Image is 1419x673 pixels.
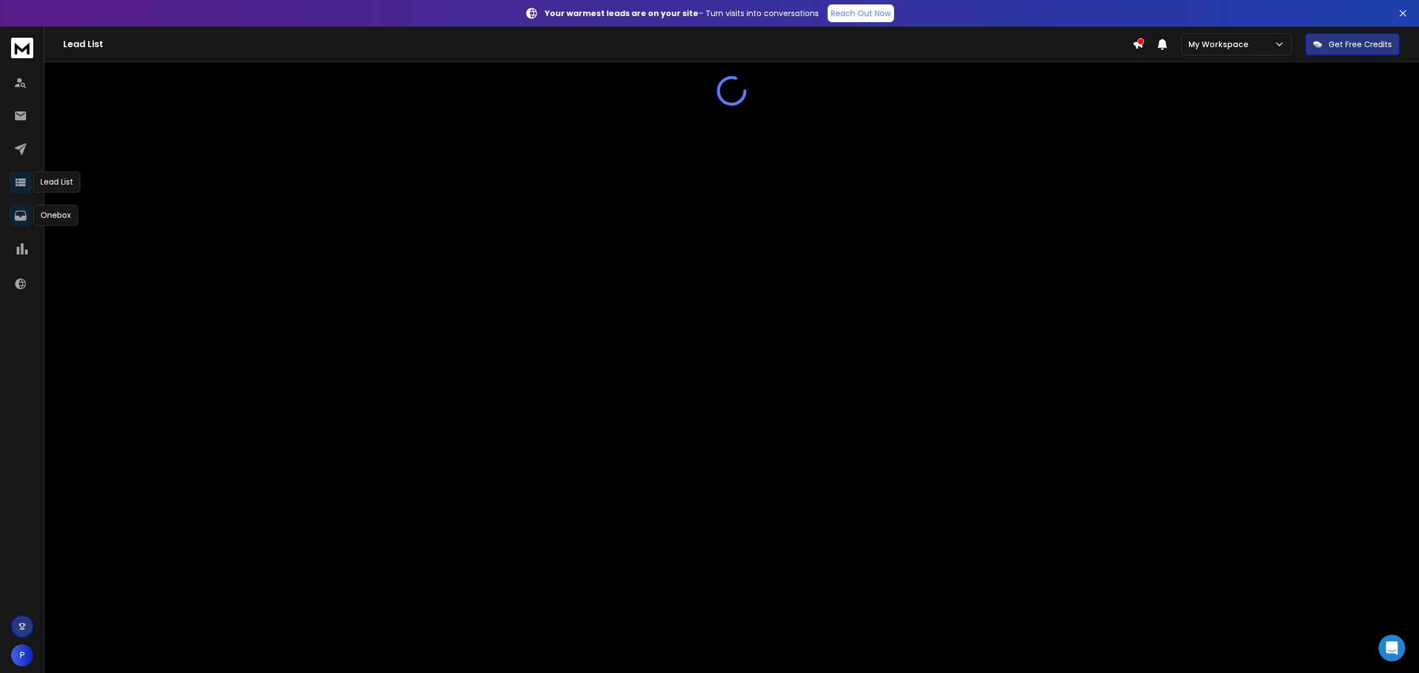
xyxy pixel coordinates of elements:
[11,644,33,666] button: P
[33,205,78,226] div: Onebox
[1188,39,1253,50] p: My Workspace
[63,38,1132,51] h1: Lead List
[11,38,33,58] img: logo
[545,8,698,19] strong: Your warmest leads are on your site
[828,4,894,22] a: Reach Out Now
[1379,635,1405,661] div: Open Intercom Messenger
[1329,39,1392,50] p: Get Free Credits
[33,171,80,192] div: Lead List
[1305,33,1400,55] button: Get Free Credits
[545,8,819,19] p: – Turn visits into conversations
[831,8,891,19] p: Reach Out Now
